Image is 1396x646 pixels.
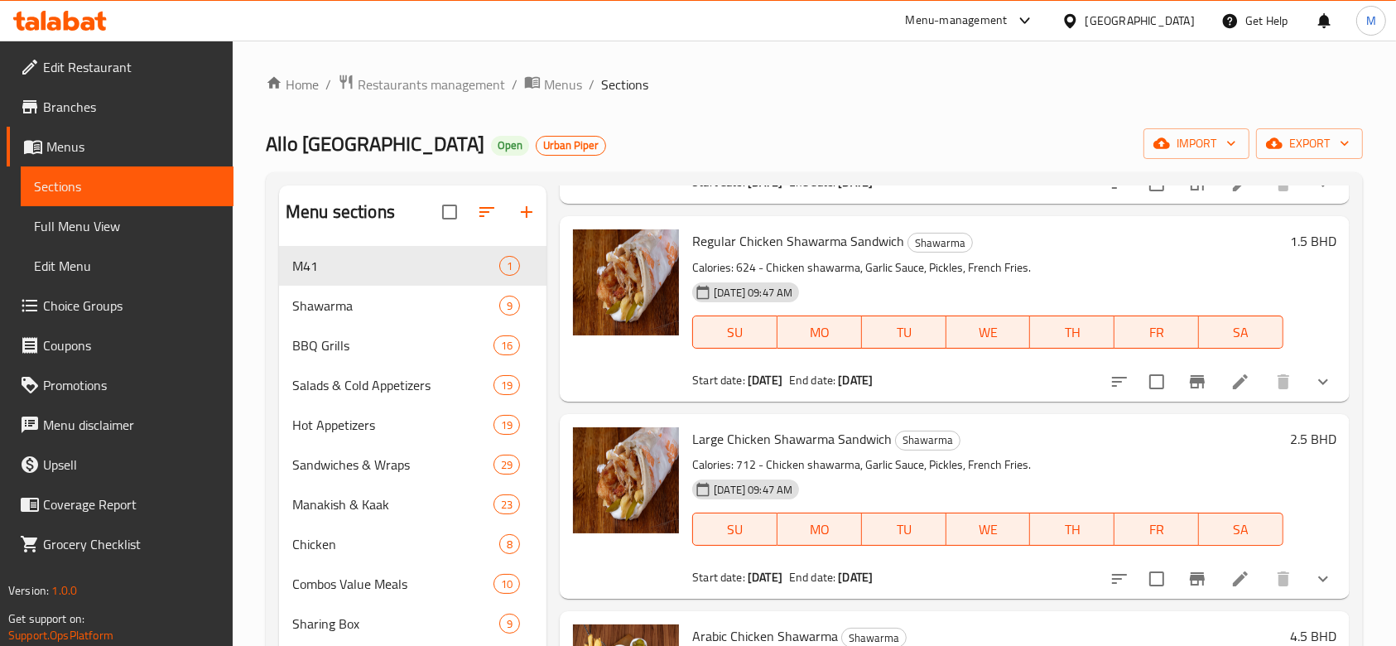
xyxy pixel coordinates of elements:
span: FR [1121,321,1192,345]
button: TU [862,316,946,349]
div: Manakish & Kaak [292,494,493,514]
span: Start date: [692,566,745,588]
span: Urban Piper [537,138,605,152]
div: Chicken8 [279,524,546,564]
a: Edit menu item [1230,372,1250,392]
button: WE [946,513,1031,546]
a: Menus [524,74,582,95]
span: 23 [494,497,519,513]
div: Shawarma [895,431,960,451]
span: Get support on: [8,608,84,629]
div: items [493,455,520,475]
span: WE [953,518,1024,542]
span: Menu disclaimer [43,415,220,435]
span: Start date: [692,369,745,391]
span: Sections [34,176,220,196]
button: TU [862,513,946,546]
div: Salads & Cold Appetizers19 [279,365,546,405]
button: sort-choices [1100,362,1139,402]
div: M411 [279,246,546,286]
div: items [499,296,520,316]
button: Branch-specific-item [1177,362,1217,402]
svg: Show Choices [1313,569,1333,589]
div: Sharing Box9 [279,604,546,644]
span: TH [1037,518,1108,542]
span: Chicken [292,534,499,554]
span: Shawarma [896,431,960,450]
span: Open [491,138,529,152]
span: Upsell [43,455,220,475]
span: Allo [GEOGRAPHIC_DATA] [266,125,484,162]
div: [GEOGRAPHIC_DATA] [1086,12,1195,30]
div: M41 [292,256,499,276]
button: show more [1303,362,1343,402]
span: MO [784,321,855,345]
span: [DATE] 09:47 AM [707,482,799,498]
span: Salads & Cold Appetizers [292,375,493,395]
a: Coupons [7,325,233,365]
div: Combos Value Meals10 [279,564,546,604]
span: Sandwiches & Wraps [292,455,493,475]
span: Sections [601,75,648,94]
div: Open [491,136,529,156]
a: Grocery Checklist [7,524,233,564]
span: 9 [500,616,519,632]
span: 9 [500,298,519,314]
span: Combos Value Meals [292,574,493,594]
span: Shawarma [908,234,972,253]
div: Shawarma [292,296,499,316]
a: Full Menu View [21,206,233,246]
a: Menu disclaimer [7,405,233,445]
a: Upsell [7,445,233,485]
div: Hot Appetizers19 [279,405,546,445]
span: TU [869,518,940,542]
div: items [493,335,520,355]
a: Menus [7,127,233,166]
span: Menus [544,75,582,94]
button: SU [692,316,777,349]
div: Shawarma9 [279,286,546,325]
span: BBQ Grills [292,335,493,355]
b: [DATE] [838,566,873,588]
img: Large Chicken Shawarma Sandwich [573,427,679,533]
span: Version: [8,580,49,601]
a: Edit Restaurant [7,47,233,87]
span: TH [1037,321,1108,345]
span: TU [869,321,940,345]
div: Manakish & Kaak23 [279,485,546,524]
span: 19 [494,378,519,393]
button: export [1256,128,1363,159]
span: SU [700,321,771,345]
div: BBQ Grills16 [279,325,546,365]
div: Hot Appetizers [292,415,493,435]
button: FR [1114,513,1199,546]
button: TH [1030,316,1114,349]
span: Promotions [43,375,220,395]
button: delete [1264,559,1303,599]
span: Branches [43,97,220,117]
span: 8 [500,537,519,552]
button: SA [1199,513,1283,546]
a: Edit Menu [21,246,233,286]
a: Sections [21,166,233,206]
div: items [499,534,520,554]
span: 10 [494,576,519,592]
button: show more [1303,559,1343,599]
a: Choice Groups [7,286,233,325]
div: items [493,415,520,435]
span: Grocery Checklist [43,534,220,554]
span: SA [1206,518,1277,542]
li: / [589,75,595,94]
span: Edit Menu [34,256,220,276]
button: Branch-specific-item [1177,559,1217,599]
span: export [1269,133,1350,154]
span: Sharing Box [292,614,499,634]
span: End date: [789,566,835,588]
span: End date: [789,369,835,391]
span: Menus [46,137,220,157]
h6: 1.5 BHD [1290,229,1336,253]
div: items [499,256,520,276]
span: SA [1206,321,1277,345]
